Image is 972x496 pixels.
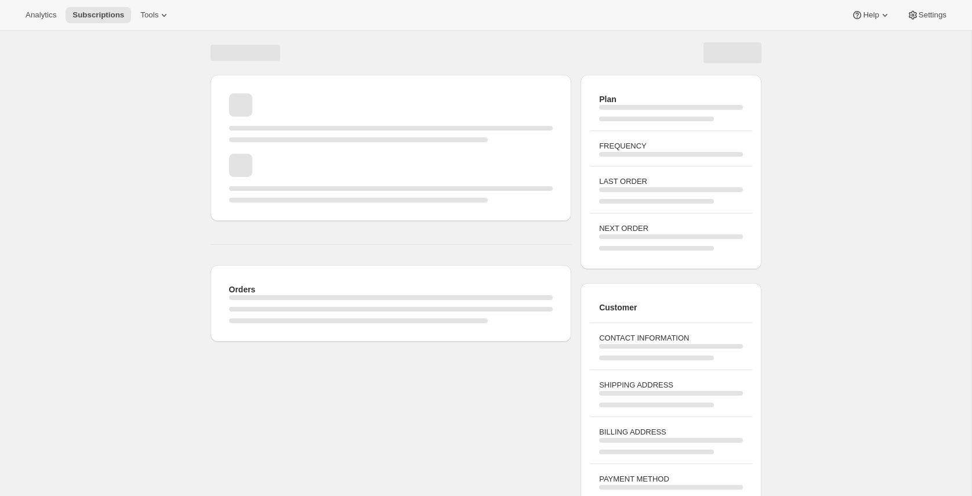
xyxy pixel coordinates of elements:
h3: SHIPPING ADDRESS [599,379,742,391]
button: Subscriptions [66,7,131,23]
h2: Orders [229,284,553,295]
button: Analytics [19,7,63,23]
button: Settings [900,7,953,23]
span: Tools [140,10,158,20]
h3: BILLING ADDRESS [599,426,742,438]
h3: NEXT ORDER [599,223,742,234]
h3: PAYMENT METHOD [599,473,742,485]
span: Subscriptions [72,10,124,20]
button: Tools [133,7,177,23]
h3: FREQUENCY [599,140,742,152]
h2: Plan [599,93,742,105]
h3: CONTACT INFORMATION [599,332,742,344]
span: Settings [919,10,946,20]
span: Help [863,10,879,20]
h3: LAST ORDER [599,176,742,187]
span: Analytics [26,10,56,20]
h2: Customer [599,302,742,313]
button: Help [844,7,897,23]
